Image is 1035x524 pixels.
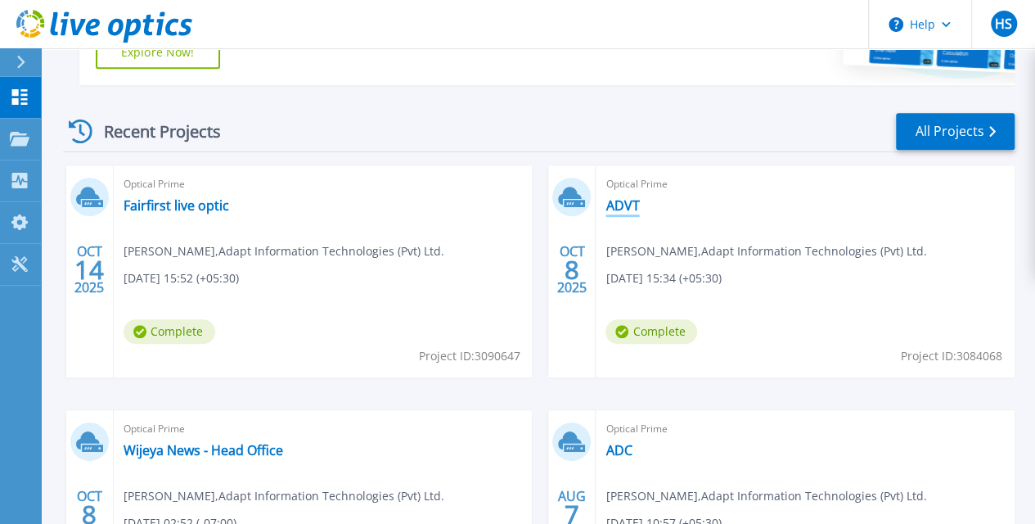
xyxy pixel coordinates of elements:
[74,240,105,300] div: OCT 2025
[96,36,220,69] a: Explore Now!
[901,347,1002,365] span: Project ID: 3084068
[63,111,243,151] div: Recent Projects
[124,269,239,287] span: [DATE] 15:52 (+05:30)
[605,420,1005,438] span: Optical Prime
[565,263,579,277] span: 8
[124,242,444,260] span: [PERSON_NAME] , Adapt Information Technologies (Pvt) Ltd.
[74,263,104,277] span: 14
[565,508,579,522] span: 7
[605,175,1005,193] span: Optical Prime
[124,487,444,505] span: [PERSON_NAME] , Adapt Information Technologies (Pvt) Ltd.
[605,269,721,287] span: [DATE] 15:34 (+05:30)
[124,175,523,193] span: Optical Prime
[124,197,229,214] a: Fairfirst live optic
[605,487,926,505] span: [PERSON_NAME] , Adapt Information Technologies (Pvt) Ltd.
[896,113,1015,150] a: All Projects
[82,508,97,522] span: 8
[605,319,697,344] span: Complete
[605,242,926,260] span: [PERSON_NAME] , Adapt Information Technologies (Pvt) Ltd.
[124,420,523,438] span: Optical Prime
[605,197,639,214] a: ADVT
[605,442,632,458] a: ADC
[995,17,1012,30] span: HS
[556,240,587,300] div: OCT 2025
[124,319,215,344] span: Complete
[124,442,283,458] a: Wijeya News - Head Office
[418,347,520,365] span: Project ID: 3090647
